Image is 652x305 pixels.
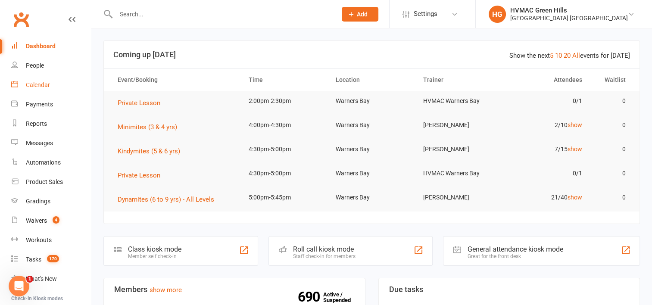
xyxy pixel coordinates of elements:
[328,91,415,111] td: Warners Bay
[26,275,57,282] div: What's New
[241,187,328,208] td: 5:00pm-5:45pm
[26,140,53,146] div: Messages
[468,253,563,259] div: Great for the front desk
[298,290,323,303] strong: 690
[26,43,56,50] div: Dashboard
[118,170,166,181] button: Private Lesson
[555,52,562,59] a: 10
[590,115,633,135] td: 0
[328,163,415,184] td: Warners Bay
[590,163,633,184] td: 0
[26,178,63,185] div: Product Sales
[26,237,52,243] div: Workouts
[590,187,633,208] td: 0
[590,91,633,111] td: 0
[357,11,368,18] span: Add
[11,172,91,192] a: Product Sales
[110,69,241,91] th: Event/Booking
[26,120,47,127] div: Reports
[11,250,91,269] a: Tasks 170
[568,146,582,152] a: show
[415,139,503,159] td: [PERSON_NAME]
[26,62,44,69] div: People
[415,163,503,184] td: HVMAC Warners Bay
[415,115,503,135] td: [PERSON_NAME]
[568,121,582,128] a: show
[502,187,590,208] td: 21/40
[118,171,160,179] span: Private Lesson
[241,91,328,111] td: 2:00pm-2:30pm
[11,192,91,211] a: Gradings
[572,52,580,59] a: All
[11,95,91,114] a: Payments
[11,75,91,95] a: Calendar
[328,139,415,159] td: Warners Bay
[128,245,181,253] div: Class kiosk mode
[389,285,630,294] h3: Due tasks
[118,98,166,108] button: Private Lesson
[11,114,91,134] a: Reports
[113,8,331,20] input: Search...
[26,256,41,263] div: Tasks
[468,245,563,253] div: General attendance kiosk mode
[26,159,61,166] div: Automations
[114,285,355,294] h3: Members
[26,276,33,283] span: 1
[118,196,214,203] span: Dynamites (6 to 9 yrs) - All Levels
[128,253,181,259] div: Member self check-in
[113,50,630,59] h3: Coming up [DATE]
[11,37,91,56] a: Dashboard
[118,122,183,132] button: Minimites (3 & 4 yrs)
[328,187,415,208] td: Warners Bay
[47,255,59,262] span: 170
[11,153,91,172] a: Automations
[293,253,356,259] div: Staff check-in for members
[414,4,437,24] span: Settings
[26,198,50,205] div: Gradings
[342,7,378,22] button: Add
[328,115,415,135] td: Warners Bay
[328,69,415,91] th: Location
[415,91,503,111] td: HVMAC Warners Bay
[510,6,628,14] div: HVMAC Green Hills
[415,187,503,208] td: [PERSON_NAME]
[118,123,177,131] span: Minimites (3 & 4 yrs)
[11,269,91,289] a: What's New
[502,91,590,111] td: 0/1
[10,9,32,30] a: Clubworx
[415,69,503,91] th: Trainer
[11,211,91,230] a: Waivers 4
[53,216,59,224] span: 4
[502,139,590,159] td: 7/15
[26,101,53,108] div: Payments
[118,146,186,156] button: Kindymites (5 & 6 yrs)
[26,217,47,224] div: Waivers
[510,14,628,22] div: [GEOGRAPHIC_DATA] [GEOGRAPHIC_DATA]
[11,230,91,250] a: Workouts
[150,286,182,294] a: show more
[502,69,590,91] th: Attendees
[11,134,91,153] a: Messages
[502,163,590,184] td: 0/1
[564,52,571,59] a: 20
[241,69,328,91] th: Time
[11,56,91,75] a: People
[9,276,29,296] iframe: Intercom live chat
[241,139,328,159] td: 4:30pm-5:00pm
[502,115,590,135] td: 2/10
[241,163,328,184] td: 4:30pm-5:00pm
[118,99,160,107] span: Private Lesson
[590,139,633,159] td: 0
[590,69,633,91] th: Waitlist
[293,245,356,253] div: Roll call kiosk mode
[489,6,506,23] div: HG
[568,194,582,201] a: show
[550,52,553,59] a: 5
[509,50,630,61] div: Show the next events for [DATE]
[26,81,50,88] div: Calendar
[241,115,328,135] td: 4:00pm-4:30pm
[118,147,180,155] span: Kindymites (5 & 6 yrs)
[118,194,220,205] button: Dynamites (6 to 9 yrs) - All Levels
